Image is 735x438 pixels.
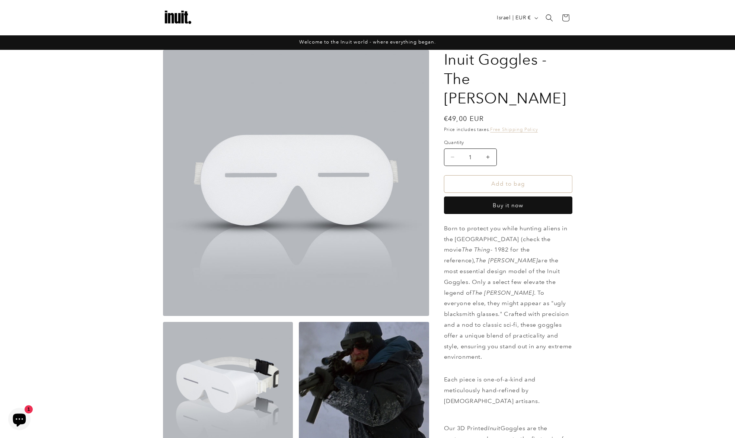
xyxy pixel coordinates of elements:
[497,14,531,22] span: Israel | EUR €
[163,3,193,33] img: Inuit Logo
[541,10,557,26] summary: Search
[492,11,541,25] button: Israel | EUR €
[444,126,572,133] div: Price includes taxes.
[444,50,572,108] h1: Inuit Goggles - The [PERSON_NAME]
[444,114,484,124] span: €49,00 EUR
[163,35,572,49] div: Announcement
[476,257,538,264] em: The [PERSON_NAME]
[6,408,33,432] inbox-online-store-chat: Shopify online store chat
[490,127,538,132] a: Free Shipping Policy
[444,175,572,193] button: Add to bag
[472,289,534,296] em: The [PERSON_NAME]
[444,223,572,362] p: Born to protect you while hunting aliens in the [GEOGRAPHIC_DATA] (check the movie - 1982 for the...
[444,376,540,405] span: Each piece is one-of-a-kind and meticulously hand-refined by [DEMOGRAPHIC_DATA] artisans.
[299,39,436,45] span: Welcome to the Inuit world - where everything began.
[444,196,572,214] button: Buy it now
[488,425,501,432] em: Inuit
[444,139,572,146] label: Quantity
[462,246,490,253] em: The Thing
